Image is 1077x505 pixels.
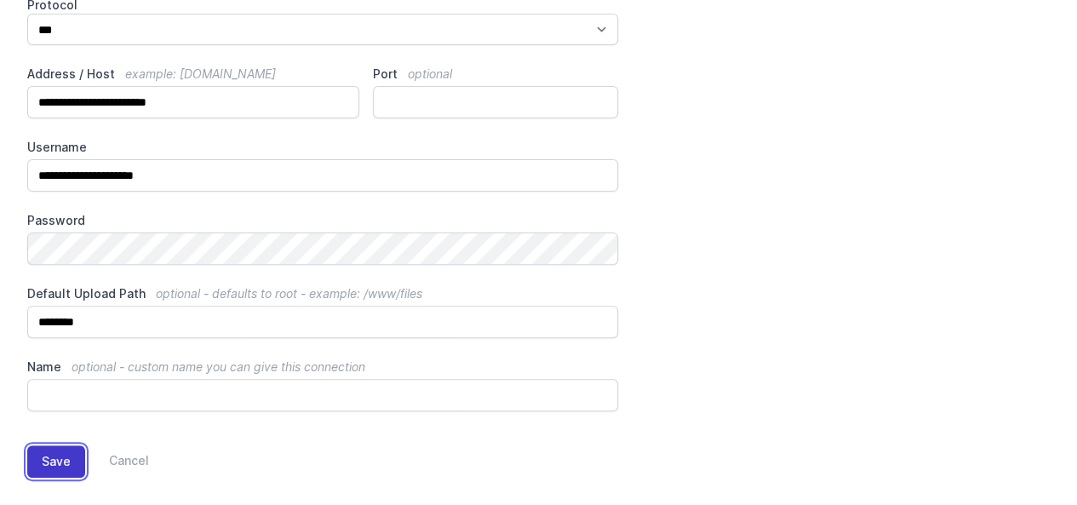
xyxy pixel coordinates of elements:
label: Default Upload Path [27,285,618,302]
label: Username [27,139,618,156]
label: Address / Host [27,66,359,83]
a: Cancel [85,445,149,478]
label: Password [27,212,618,229]
span: example: [DOMAIN_NAME] [125,66,276,81]
span: optional [408,66,452,81]
span: optional - defaults to root - example: /www/files [156,286,422,301]
span: optional - custom name you can give this connection [72,359,365,374]
label: Port [373,66,618,83]
button: Save [27,445,85,478]
label: Name [27,359,618,376]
